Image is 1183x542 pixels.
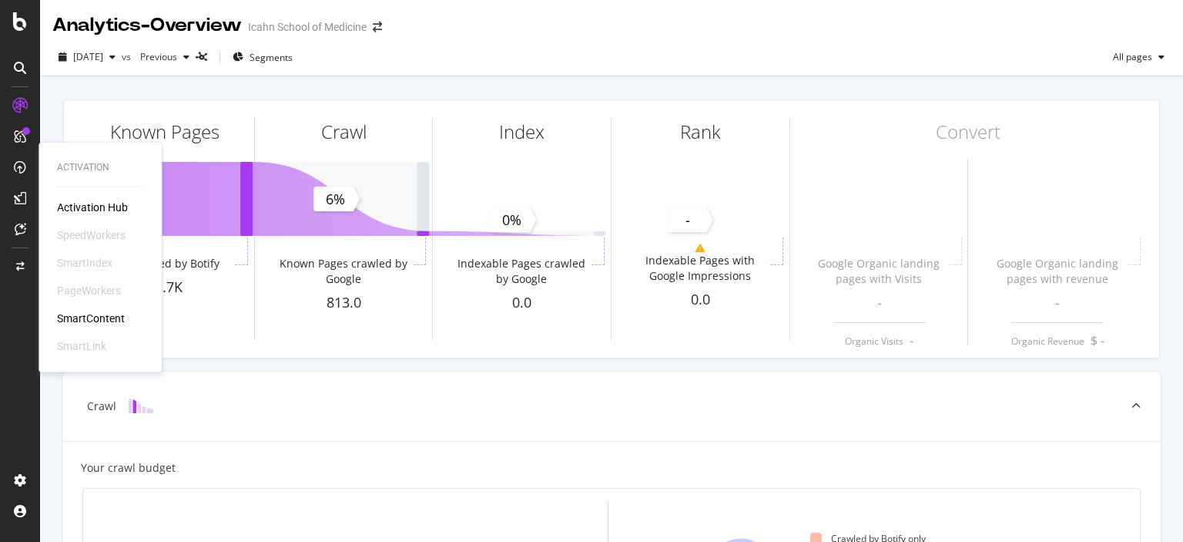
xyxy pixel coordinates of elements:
div: Your crawl budget [81,460,176,476]
div: Pages crawled by Botify [98,256,220,271]
div: PageWorkers [57,283,121,298]
span: vs [122,50,134,63]
div: Indexable Pages with Google Impressions [633,253,767,284]
div: 0.0 [433,293,611,313]
span: Segments [250,51,293,64]
div: 12.7K [76,278,254,298]
button: [DATE] [52,45,122,69]
span: Previous [134,50,177,63]
button: Segments [226,45,299,69]
img: block-icon [129,399,153,413]
button: All pages [1107,45,1171,69]
div: Crawl [321,119,367,145]
div: SmartLink [57,338,106,354]
div: Index [499,119,545,145]
button: Previous [134,45,196,69]
div: 0.0 [612,290,789,310]
span: 2025 Sep. 8th [73,50,103,63]
div: Analytics - Overview [52,12,242,39]
div: Activation [57,161,143,174]
div: arrow-right-arrow-left [373,22,382,32]
div: Crawl [87,399,116,414]
a: SmartContent [57,311,125,326]
div: SmartIndex [57,255,112,271]
div: Known Pages [110,119,220,145]
span: All pages [1107,50,1152,63]
a: Activation Hub [57,200,128,215]
div: 813.0 [255,293,433,313]
div: SpeedWorkers [57,227,126,243]
div: Known Pages crawled by Google [276,256,411,287]
div: Rank [680,119,721,145]
div: Icahn School of Medicine [248,19,367,35]
div: Indexable Pages crawled by Google [454,256,588,287]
